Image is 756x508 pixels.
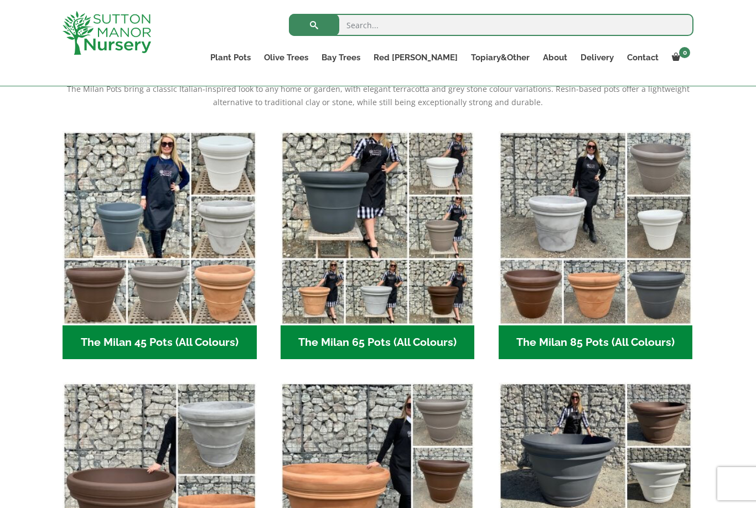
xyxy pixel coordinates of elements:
[63,11,151,55] img: logo
[499,325,693,360] h2: The Milan 85 Pots (All Colours)
[315,50,367,65] a: Bay Trees
[679,47,690,58] span: 0
[574,50,620,65] a: Delivery
[281,131,475,359] a: Visit product category The Milan 65 Pots (All Colours)
[281,325,475,360] h2: The Milan 65 Pots (All Colours)
[620,50,665,65] a: Contact
[499,131,693,359] a: Visit product category The Milan 85 Pots (All Colours)
[63,82,693,109] p: The Milan Pots bring a classic Italian-inspired look to any home or garden, with elegant terracot...
[204,50,257,65] a: Plant Pots
[63,131,257,359] a: Visit product category The Milan 45 Pots (All Colours)
[499,131,693,325] img: The Milan 85 Pots (All Colours)
[63,131,257,325] img: The Milan 45 Pots (All Colours)
[63,325,257,360] h2: The Milan 45 Pots (All Colours)
[367,50,464,65] a: Red [PERSON_NAME]
[257,50,315,65] a: Olive Trees
[289,14,693,36] input: Search...
[281,131,475,325] img: The Milan 65 Pots (All Colours)
[536,50,574,65] a: About
[665,50,693,65] a: 0
[464,50,536,65] a: Topiary&Other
